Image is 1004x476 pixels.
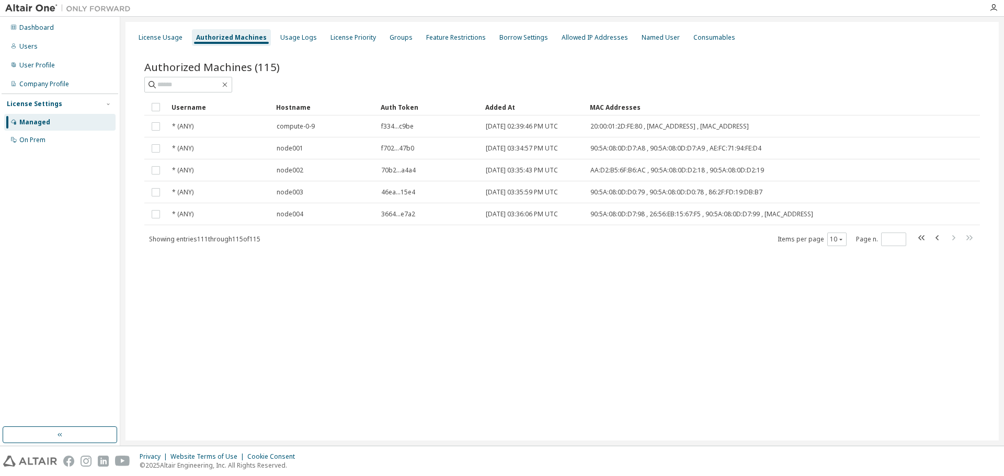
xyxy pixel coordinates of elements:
[144,60,280,74] span: Authorized Machines (115)
[172,144,193,153] span: * (ANY)
[280,33,317,42] div: Usage Logs
[140,461,301,470] p: © 2025 Altair Engineering, Inc. All Rights Reserved.
[590,210,813,218] span: 90:5A:08:0D:D7:98 , 26:56:EB:15:67:F5 , 90:5A:08:0D:D7:99 , [MAC_ADDRESS]
[426,33,486,42] div: Feature Restrictions
[139,33,182,42] div: License Usage
[172,122,193,131] span: * (ANY)
[172,188,193,196] span: * (ANY)
[499,33,548,42] div: Borrow Settings
[381,122,414,131] span: f334...c9be
[19,24,54,32] div: Dashboard
[390,33,413,42] div: Groups
[693,33,735,42] div: Consumables
[486,166,558,175] span: [DATE] 03:35:43 PM UTC
[486,210,558,218] span: [DATE] 03:36:06 PM UTC
[486,188,558,196] span: [DATE] 03:35:59 PM UTC
[486,122,558,131] span: [DATE] 02:39:46 PM UTC
[590,188,762,196] span: 90:5A:08:0D:D0:79 , 90:5A:08:0D:D0:78 , 86:2F:FD:19:DB:B7
[277,210,303,218] span: node004
[830,235,844,243] button: 10
[778,233,847,246] span: Items per page
[562,33,628,42] div: Allowed IP Addresses
[115,456,130,467] img: youtube.svg
[63,456,74,467] img: facebook.svg
[7,100,62,108] div: License Settings
[3,456,57,467] img: altair_logo.svg
[172,99,268,115] div: Username
[81,456,92,467] img: instagram.svg
[381,166,416,175] span: 70b2...a4a4
[486,144,558,153] span: [DATE] 03:34:57 PM UTC
[381,188,415,196] span: 46ea...15e4
[277,122,315,131] span: compute-0-9
[277,188,303,196] span: node003
[277,144,303,153] span: node001
[381,210,415,218] span: 3664...e7a2
[856,233,906,246] span: Page n.
[277,166,303,175] span: node002
[381,99,477,115] div: Auth Token
[19,61,55,69] div: User Profile
[170,452,247,461] div: Website Terms of Use
[19,118,50,126] div: Managed
[381,144,414,153] span: f702...47b0
[172,166,193,175] span: * (ANY)
[590,99,870,115] div: MAC Addresses
[276,99,372,115] div: Hostname
[590,144,761,153] span: 90:5A:08:0D:D7:A8 , 90:5A:08:0D:D7:A9 , AE:FC:71:94:FE:D4
[642,33,680,42] div: Named User
[590,166,764,175] span: AA:D2:B5:6F:B6:AC , 90:5A:08:0D:D2:18 , 90:5A:08:0D:D2:19
[590,122,749,131] span: 20:00:01:2D:FE:80 , [MAC_ADDRESS] , [MAC_ADDRESS]
[330,33,376,42] div: License Priority
[98,456,109,467] img: linkedin.svg
[149,235,260,243] span: Showing entries 111 through 115 of 115
[247,452,301,461] div: Cookie Consent
[5,3,136,14] img: Altair One
[140,452,170,461] div: Privacy
[19,136,45,144] div: On Prem
[485,99,581,115] div: Added At
[19,42,38,51] div: Users
[172,210,193,218] span: * (ANY)
[196,33,267,42] div: Authorized Machines
[19,80,69,88] div: Company Profile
